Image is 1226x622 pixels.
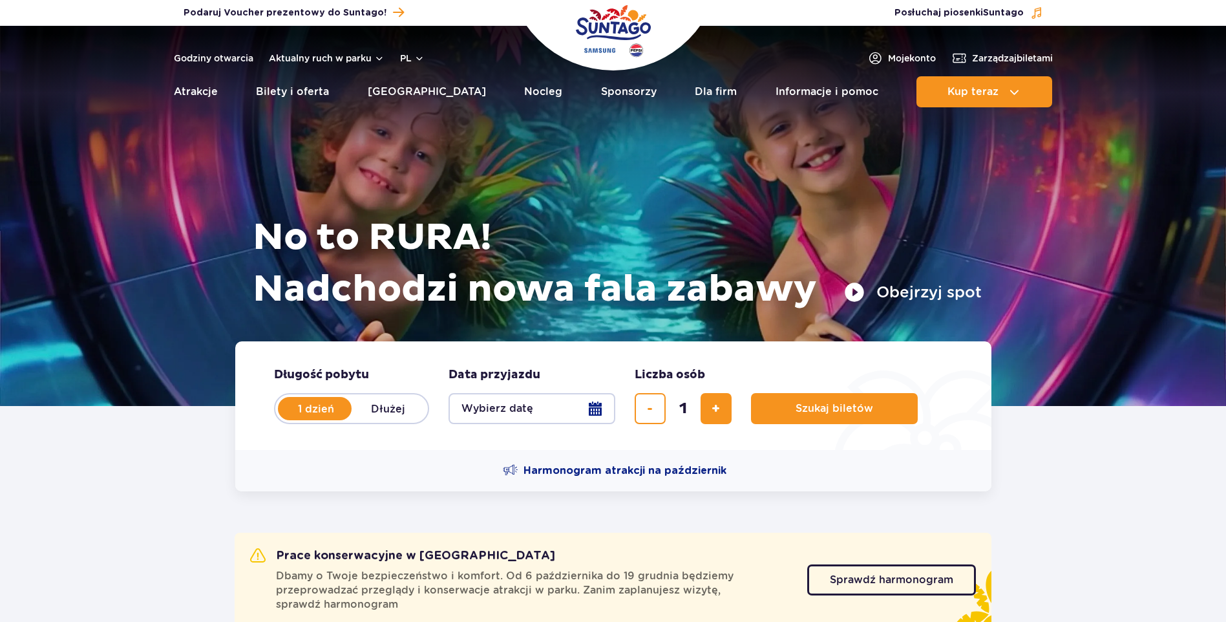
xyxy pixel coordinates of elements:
[830,575,953,585] span: Sprawdź harmonogram
[601,76,657,107] a: Sponsorzy
[972,52,1053,65] span: Zarządzaj biletami
[253,212,982,316] h1: No to RURA! Nadchodzi nowa fala zabawy
[751,393,918,424] button: Szukaj biletów
[695,76,737,107] a: Dla firm
[894,6,1043,19] button: Posłuchaj piosenkiSuntago
[894,6,1024,19] span: Posłuchaj piosenki
[235,341,991,450] form: Planowanie wizyty w Park of Poland
[276,569,792,612] span: Dbamy o Twoje bezpieczeństwo i komfort. Od 6 października do 19 grudnia będziemy przeprowadzać pr...
[269,53,385,63] button: Aktualny ruch w parku
[174,76,218,107] a: Atrakcje
[449,393,615,424] button: Wybierz datę
[352,395,425,422] label: Dłużej
[807,564,976,595] a: Sprawdź harmonogram
[776,76,878,107] a: Informacje i pomoc
[400,52,425,65] button: pl
[174,52,253,65] a: Godziny otwarcia
[844,282,982,303] button: Obejrzyj spot
[951,50,1053,66] a: Zarządzajbiletami
[449,367,540,383] span: Data przyjazdu
[796,403,873,414] span: Szukaj biletów
[916,76,1052,107] button: Kup teraz
[701,393,732,424] button: dodaj bilet
[184,6,386,19] span: Podaruj Voucher prezentowy do Suntago!
[368,76,486,107] a: [GEOGRAPHIC_DATA]
[184,4,404,21] a: Podaruj Voucher prezentowy do Suntago!
[635,367,705,383] span: Liczba osób
[888,52,936,65] span: Moje konto
[983,8,1024,17] span: Suntago
[947,86,999,98] span: Kup teraz
[524,76,562,107] a: Nocleg
[523,464,726,478] span: Harmonogram atrakcji na październik
[279,395,353,422] label: 1 dzień
[256,76,329,107] a: Bilety i oferta
[668,393,699,424] input: liczba biletów
[867,50,936,66] a: Mojekonto
[635,393,666,424] button: usuń bilet
[274,367,369,383] span: Długość pobytu
[250,548,555,564] h2: Prace konserwacyjne w [GEOGRAPHIC_DATA]
[503,463,726,478] a: Harmonogram atrakcji na październik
